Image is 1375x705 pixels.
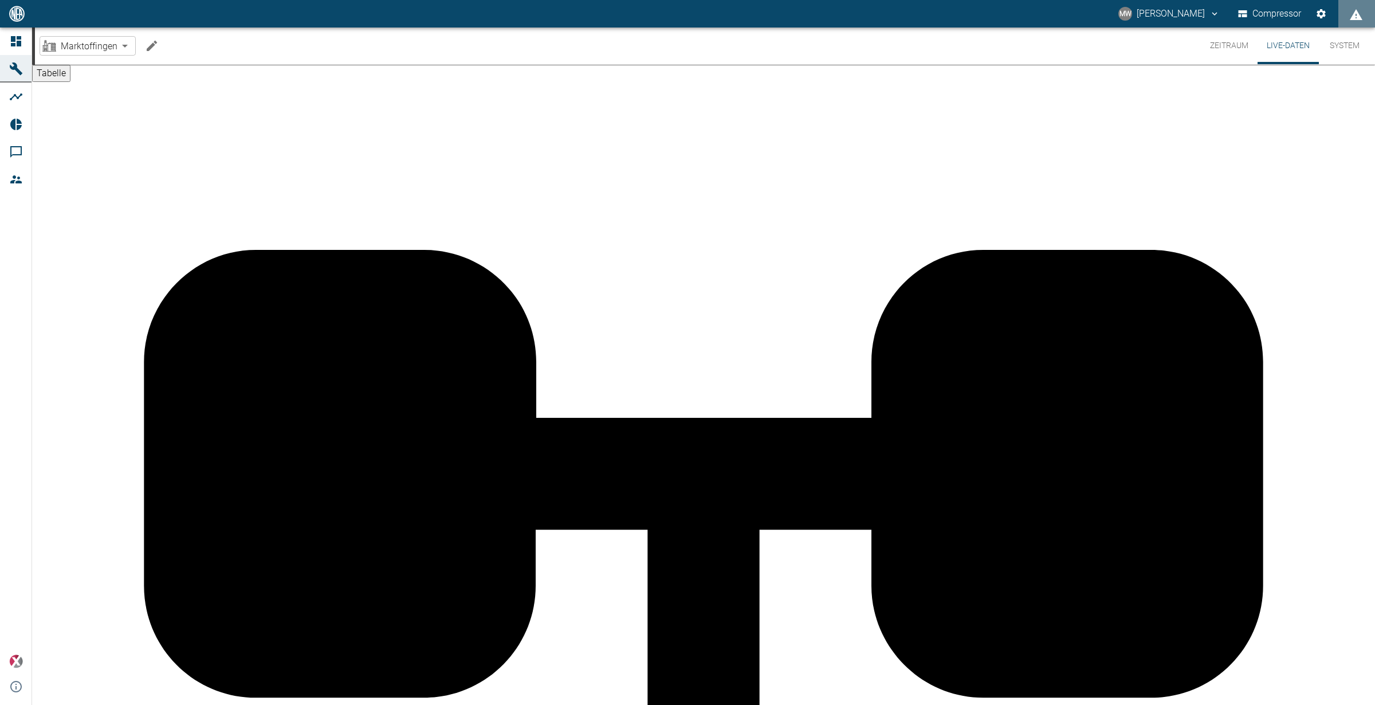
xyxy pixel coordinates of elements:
button: Machine bearbeiten [140,34,163,57]
button: System [1319,28,1370,64]
button: Zeitraum [1201,28,1258,64]
div: MW [1118,7,1132,21]
button: Compressor [1236,3,1304,24]
button: markus.wilshusen@arcanum-energy.de [1117,3,1221,24]
button: Live-Daten [1258,28,1319,64]
a: Marktoffingen [42,39,117,53]
img: Xplore Logo [9,655,23,668]
img: logo [8,6,26,21]
button: Einstellungen [1311,3,1331,24]
span: Marktoffingen [61,40,117,53]
button: Tabelle [32,65,70,82]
